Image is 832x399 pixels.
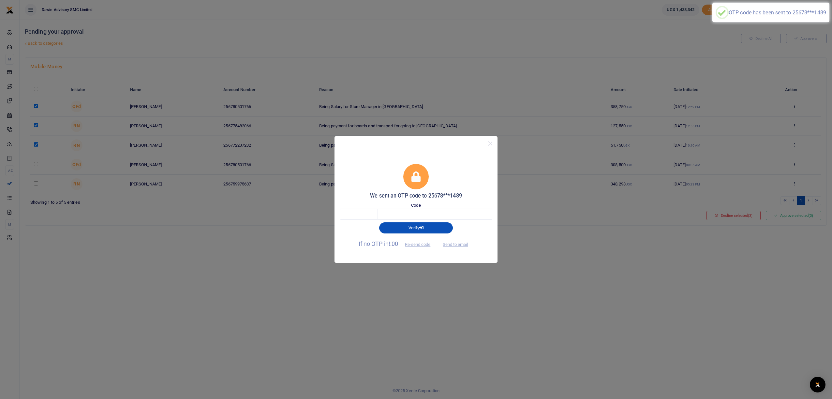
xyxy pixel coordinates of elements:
div: OTP code has been sent to 25678***1489 [729,9,826,16]
h5: We sent an OTP code to 25678***1489 [340,193,492,199]
button: Close [485,139,495,148]
label: Code [411,202,421,209]
span: !:00 [389,240,398,247]
div: Open Intercom Messenger [810,377,825,392]
button: Verify [379,222,453,233]
span: If no OTP in [359,240,436,247]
